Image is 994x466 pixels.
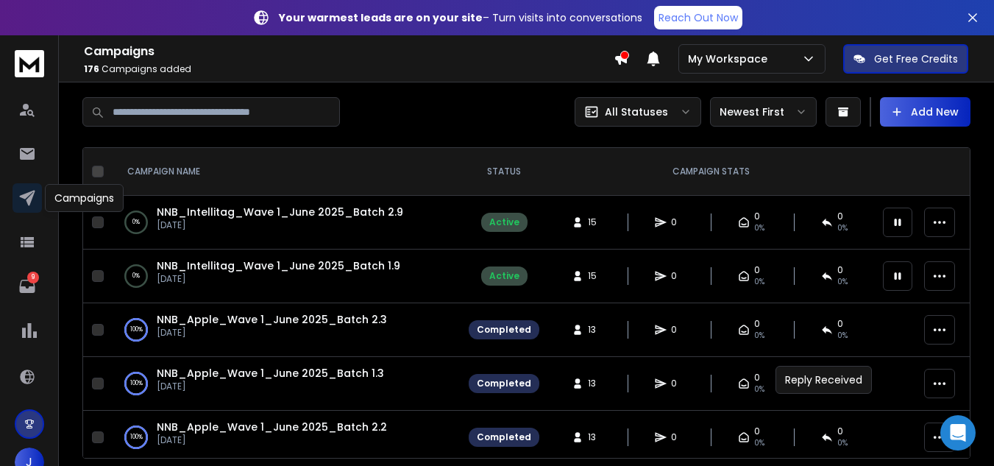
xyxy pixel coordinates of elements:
th: CAMPAIGN NAME [110,148,460,196]
button: Add New [880,97,970,127]
p: All Statuses [605,105,668,119]
p: Reach Out Now [658,10,738,25]
span: 0 [754,318,760,330]
button: Newest First [710,97,817,127]
div: Open Intercom Messenger [940,415,976,451]
h1: Campaigns [84,43,614,60]
span: 0% [754,437,764,449]
span: 13 [588,324,603,336]
span: 0% [837,437,848,449]
span: 0 [754,211,760,222]
strong: Your warmest leads are on your site [279,10,483,25]
span: 13 [588,378,603,389]
span: 0% [754,384,764,395]
p: 100 % [130,376,143,391]
th: STATUS [460,148,548,196]
p: [DATE] [157,327,387,339]
p: [DATE] [157,219,403,231]
span: 0% [754,330,764,342]
span: 0% [754,276,764,288]
a: Reach Out Now [654,6,742,29]
span: 0% [837,276,848,288]
span: 0 [837,264,843,276]
td: 0%NNB_Intellitag_Wave 1_June 2025_Batch 2.9[DATE] [110,196,460,250]
button: Get Free Credits [843,44,968,74]
div: Completed [477,324,531,336]
span: 13 [588,431,603,443]
p: 100 % [130,430,143,445]
span: 0 [671,378,686,389]
td: 100%NNB_Apple_Wave 1_June 2025_Batch 1.3[DATE] [110,357,460,411]
p: 0 % [132,215,140,230]
img: logo [15,50,44,77]
p: My Workspace [688,52,773,66]
div: Active [489,270,519,282]
div: Completed [477,378,531,389]
p: [DATE] [157,381,384,392]
span: 0 [837,211,843,222]
div: Completed [477,431,531,443]
span: 176 [84,63,99,75]
td: 100%NNB_Apple_Wave 1_June 2025_Batch 2.3[DATE] [110,303,460,357]
span: 0 [754,372,760,384]
span: 0% [837,222,848,234]
span: 0 [754,426,760,437]
span: 0 [671,431,686,443]
span: 15 [588,270,603,282]
a: NNB_Intellitag_Wave 1_June 2025_Batch 2.9 [157,205,403,219]
td: 100%NNB_Apple_Wave 1_June 2025_Batch 2.2[DATE] [110,411,460,465]
a: NNB_Apple_Wave 1_June 2025_Batch 1.3 [157,366,384,381]
span: 0 [671,324,686,336]
p: Campaigns added [84,63,614,75]
a: 9 [13,272,42,301]
p: [DATE] [157,434,387,446]
p: [DATE] [157,273,400,285]
a: NNB_Apple_Wave 1_June 2025_Batch 2.3 [157,312,387,327]
span: 0 [671,270,686,282]
span: 0% [837,330,848,342]
p: – Turn visits into conversations [279,10,642,25]
a: NNB_Intellitag_Wave 1_June 2025_Batch 1.9 [157,258,400,273]
span: 0 [837,426,843,437]
span: 0 [671,216,686,228]
td: 0%NNB_Intellitag_Wave 1_June 2025_Batch 1.9[DATE] [110,250,460,303]
p: 0 % [132,269,140,283]
span: 0 [754,264,760,276]
div: Campaigns [45,184,124,212]
span: 0% [754,222,764,234]
div: Active [489,216,519,228]
p: 100 % [130,322,143,337]
p: 9 [27,272,39,283]
th: CAMPAIGN STATS [548,148,874,196]
span: 15 [588,216,603,228]
div: Reply Received [775,366,872,394]
a: NNB_Apple_Wave 1_June 2025_Batch 2.2 [157,420,387,434]
span: 0 [837,318,843,330]
p: Get Free Credits [874,52,958,66]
